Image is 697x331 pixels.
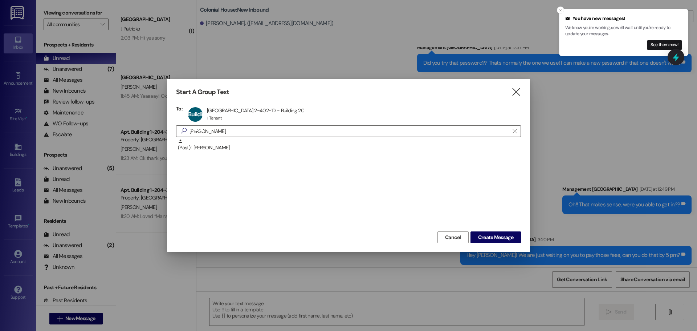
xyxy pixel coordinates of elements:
[565,25,682,37] p: We know you're working, so we'll wait until you're ready to update your messages.
[207,115,222,121] div: 1 Tenant
[565,15,682,22] div: You have new messages!
[557,7,564,14] button: Close toast
[188,110,213,133] span: Building 2~402~1D
[511,88,521,96] i: 
[647,40,682,50] button: See them now!
[445,234,461,241] span: Cancel
[176,105,183,112] h3: To:
[437,231,469,243] button: Cancel
[509,126,521,137] button: Clear text
[478,234,513,241] span: Create Message
[176,139,521,157] div: (Past) : [PERSON_NAME]
[513,128,517,134] i: 
[189,126,509,136] input: Search for any contact or apartment
[470,231,521,243] button: Create Message
[176,88,229,96] h3: Start A Group Text
[178,127,189,135] i: 
[178,139,521,152] div: (Past) : [PERSON_NAME]
[207,107,304,114] div: [GEOGRAPHIC_DATA] 2~402~1D - Building 2C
